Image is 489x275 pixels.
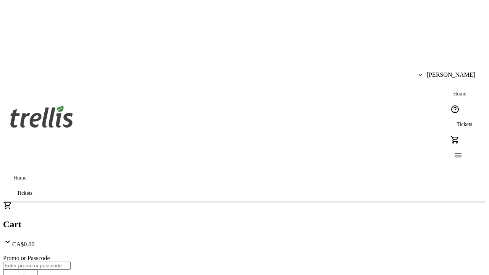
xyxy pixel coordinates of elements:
span: Tickets [457,121,472,128]
input: Enter promo or passcode [3,262,71,270]
h2: Cart [3,219,486,230]
img: Orient E2E Organization Gxt70SntlS's Logo [8,97,76,135]
button: Help [447,102,463,117]
span: Home [13,175,26,181]
button: Menu [447,147,463,163]
button: Cart [447,132,463,147]
a: Home [447,86,472,102]
span: Home [453,91,466,97]
span: CA$0.00 [12,241,34,247]
span: [PERSON_NAME] [427,71,475,78]
button: [PERSON_NAME] [412,67,481,82]
label: Promo or Passcode [3,255,50,261]
a: Tickets [447,117,481,132]
div: CartCA$0.00 [3,201,486,248]
a: Tickets [8,186,42,201]
span: Tickets [17,190,32,196]
a: Home [8,170,32,186]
